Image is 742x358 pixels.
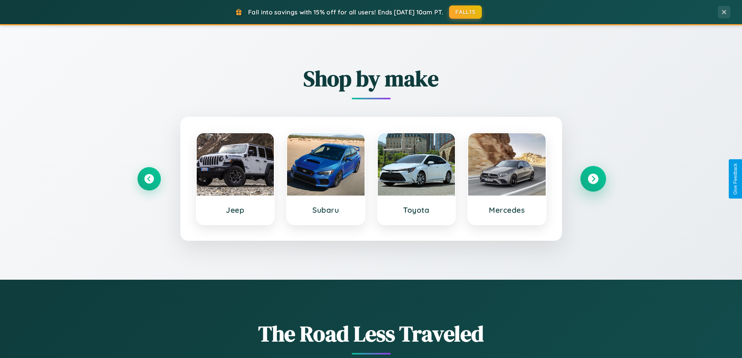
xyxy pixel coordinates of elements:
[476,205,538,215] h3: Mercedes
[733,163,738,195] div: Give Feedback
[137,63,605,93] h2: Shop by make
[137,319,605,349] h1: The Road Less Traveled
[295,205,357,215] h3: Subaru
[449,5,482,19] button: FALL15
[204,205,266,215] h3: Jeep
[386,205,448,215] h3: Toyota
[248,8,443,16] span: Fall into savings with 15% off for all users! Ends [DATE] 10am PT.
